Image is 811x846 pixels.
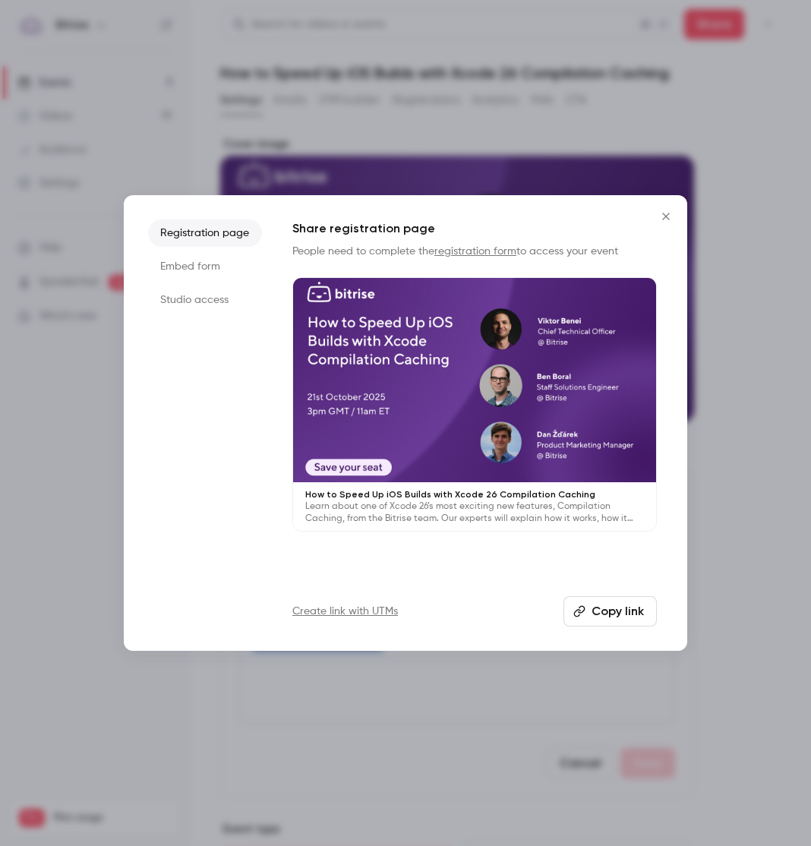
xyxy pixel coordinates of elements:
a: registration form [434,246,516,257]
a: How to Speed Up iOS Builds with Xcode 26 Compilation CachingLearn about one of Xcode 26’s most ex... [292,277,657,532]
h1: Share registration page [292,219,657,238]
p: People need to complete the to access your event [292,244,657,259]
p: How to Speed Up iOS Builds with Xcode 26 Compilation Caching [305,488,644,500]
p: Learn about one of Xcode 26’s most exciting new features, Compilation Caching, from the Bitrise t... [305,500,644,525]
button: Copy link [563,596,657,627]
button: Close [651,201,681,232]
a: Create link with UTMs [292,604,398,619]
li: Embed form [148,253,262,280]
li: Studio access [148,286,262,314]
li: Registration page [148,219,262,247]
